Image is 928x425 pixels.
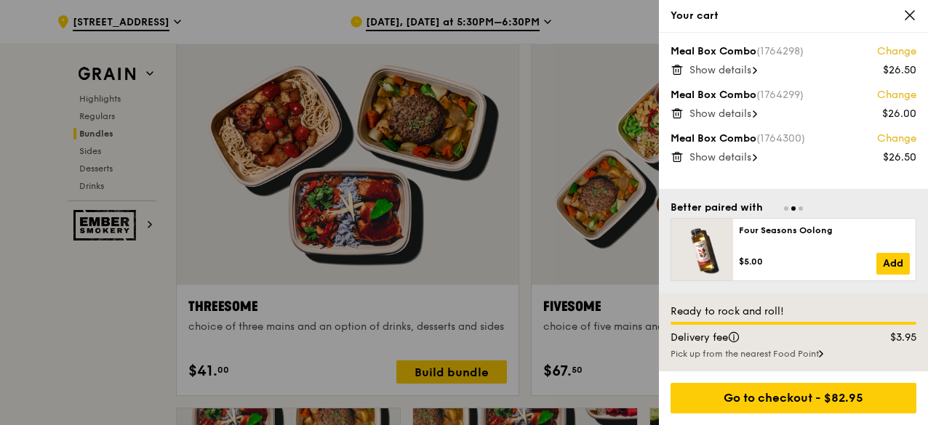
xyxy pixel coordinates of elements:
[689,64,751,76] span: Show details
[671,131,916,146] div: Meal Box Combo
[877,44,916,59] a: Change
[860,331,926,345] div: $3.95
[784,206,788,211] span: Go to slide 1
[689,151,751,163] span: Show details
[877,88,916,102] a: Change
[791,206,796,211] span: Go to slide 2
[739,256,876,267] div: $5.00
[883,63,916,78] div: $26.50
[671,201,763,215] div: Better paired with
[739,224,910,236] div: Four Seasons Oolong
[756,132,805,145] span: (1764300)
[671,348,916,360] div: Pick up from the nearest Food Point
[671,304,916,319] div: Ready to rock and roll!
[799,206,803,211] span: Go to slide 3
[756,89,804,101] span: (1764299)
[877,131,916,146] a: Change
[662,331,860,345] div: Delivery fee
[671,88,916,102] div: Meal Box Combo
[876,253,910,275] a: Add
[671,44,916,59] div: Meal Box Combo
[671,9,916,23] div: Your cart
[671,383,916,413] div: Go to checkout - $82.95
[883,150,916,165] div: $26.50
[756,45,804,57] span: (1764298)
[689,108,751,120] span: Show details
[882,107,916,121] div: $26.00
